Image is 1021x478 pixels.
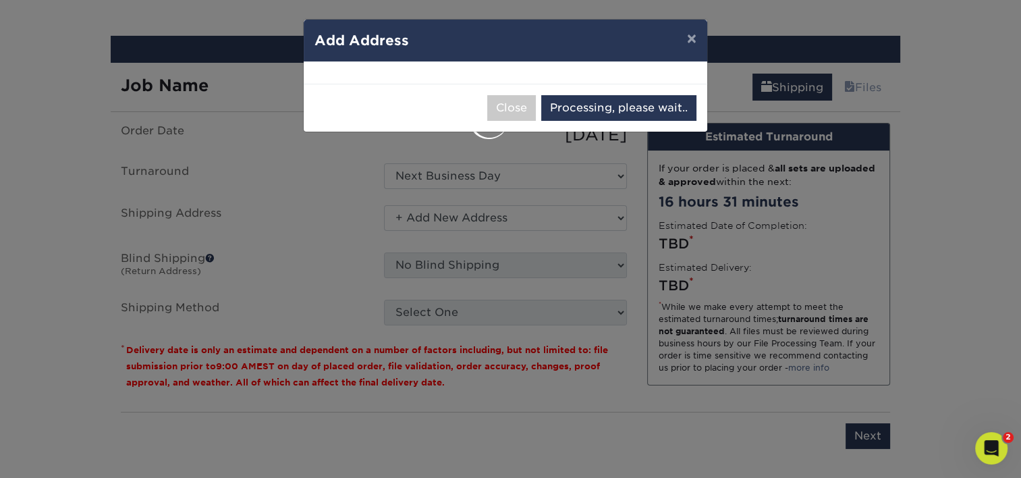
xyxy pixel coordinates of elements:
button: Close [487,95,536,121]
iframe: Intercom live chat [975,432,1008,464]
button: Processing, please wait.. [541,95,696,121]
h4: Add Address [314,30,696,51]
button: × [676,20,707,57]
span: 2 [1003,432,1014,443]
